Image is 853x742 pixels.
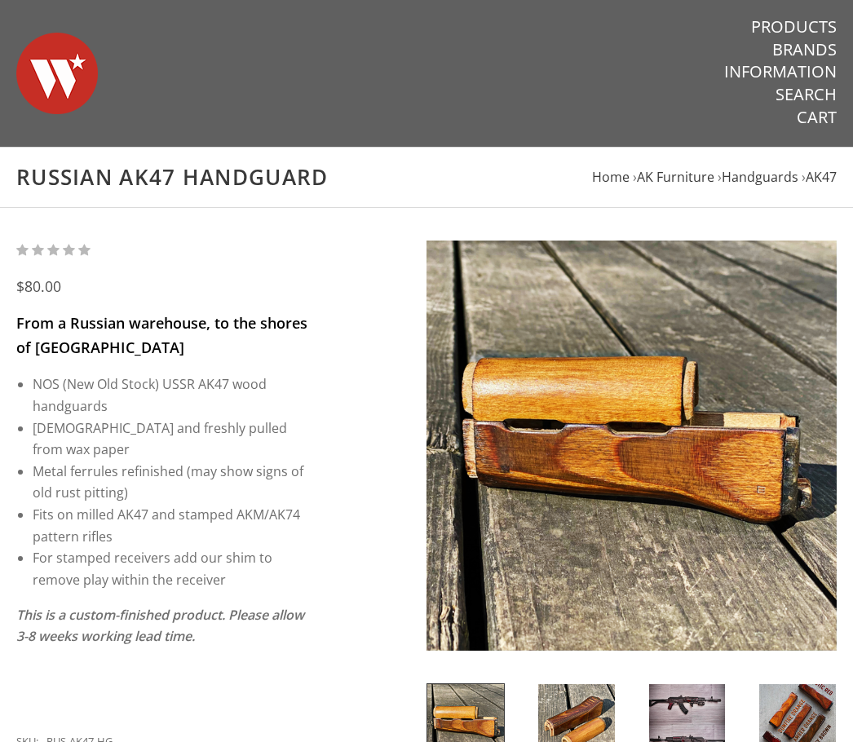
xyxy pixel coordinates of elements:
[802,166,837,188] li: ›
[592,168,630,186] a: Home
[724,61,837,82] a: Information
[772,39,837,60] a: Brands
[16,16,98,130] img: Warsaw Wood Co.
[33,417,312,461] li: [DEMOGRAPHIC_DATA] and freshly pulled from wax paper
[776,84,837,105] a: Search
[33,504,312,547] li: Fits on milled AK47 and stamped AKM/AK74 pattern rifles
[797,107,837,128] a: Cart
[806,168,837,186] a: AK47
[718,166,798,188] li: ›
[33,461,312,504] li: Metal ferrules refinished (may show signs of old rust pitting)
[16,606,304,646] em: This is a custom-finished product. Please allow 3-8 weeks working lead time.
[633,166,714,188] li: ›
[751,16,837,38] a: Products
[16,164,837,191] h1: Russian AK47 Handguard
[16,313,307,357] span: From a Russian warehouse, to the shores of [GEOGRAPHIC_DATA]
[722,168,798,186] a: Handguards
[33,373,312,417] li: NOS (New Old Stock) USSR AK47 wood handguards
[16,276,61,296] span: $80.00
[33,549,272,589] span: For stamped receivers add our shim to remove play within the receiver
[426,241,837,651] img: Russian AK47 Handguard
[637,168,714,186] a: AK Furniture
